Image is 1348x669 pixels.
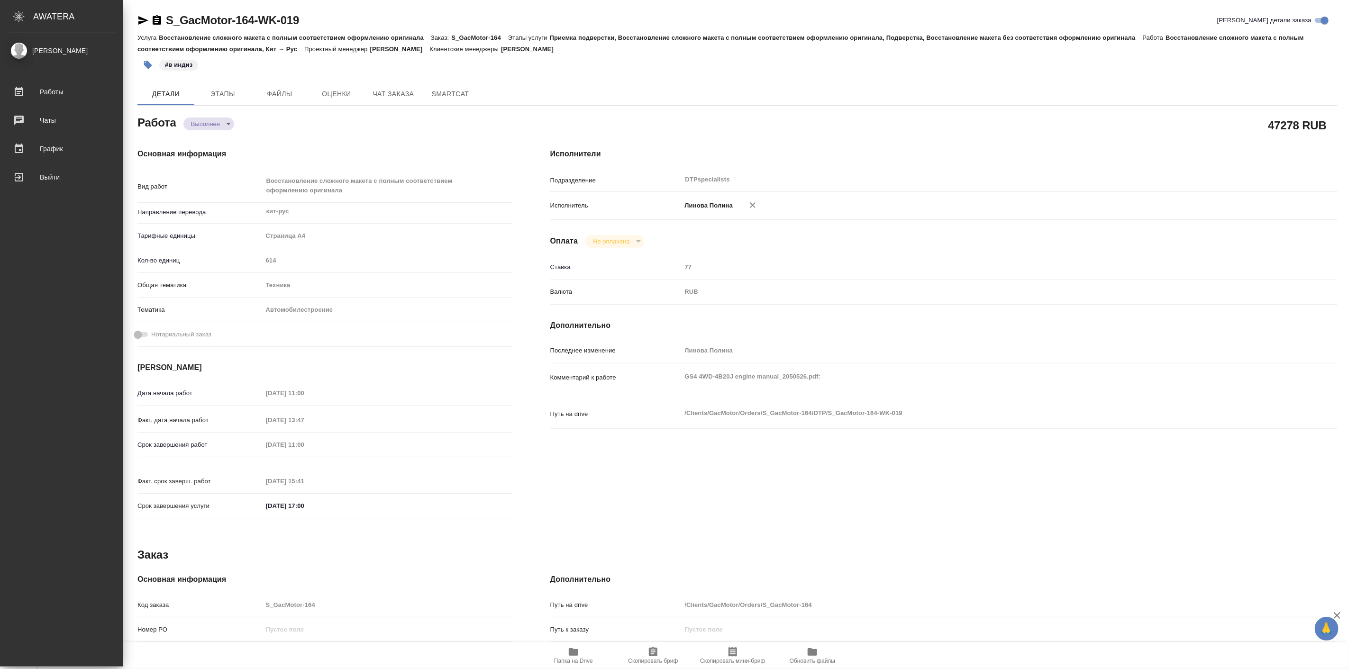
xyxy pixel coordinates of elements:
h4: [PERSON_NAME] [137,362,512,373]
p: Комментарий к работе [550,373,682,382]
input: Пустое поле [263,253,512,267]
input: Пустое поле [263,413,346,427]
button: Обновить файлы [773,642,852,669]
a: S_GacMotor-164-WK-019 [166,14,299,27]
h2: Заказ [137,547,168,562]
p: Срок завершения работ [137,440,263,450]
p: Факт. дата начала работ [137,416,263,425]
h4: Исполнители [550,148,1338,160]
p: Номер РО [137,625,263,634]
div: Выполнен [183,118,234,130]
p: #в индиз [165,60,192,70]
p: Тарифные единицы [137,231,263,241]
span: Скопировать мини-бриф [700,658,765,664]
p: Код заказа [137,600,263,610]
h2: Работа [137,113,176,130]
button: Скопировать бриф [613,642,693,669]
input: Пустое поле [682,260,1272,274]
span: Скопировать бриф [628,658,678,664]
p: S_GacMotor-164 [451,34,508,41]
p: Общая тематика [137,280,263,290]
p: Этапы услуги [508,34,550,41]
p: Направление перевода [137,208,263,217]
p: Вид работ [137,182,263,191]
p: Проектный менеджер [304,45,370,53]
div: AWATERA [33,7,123,26]
input: Пустое поле [682,344,1272,357]
h2: 47278 RUB [1268,117,1327,133]
span: Файлы [257,88,302,100]
button: Скопировать ссылку [151,15,163,26]
button: Не оплачена [590,237,632,245]
p: Путь к заказу [550,625,682,634]
p: Заказ: [431,34,451,41]
button: 🙏 [1315,617,1339,641]
span: [PERSON_NAME] детали заказа [1217,16,1312,25]
p: Кол-во единиц [137,256,263,265]
p: Факт. срок заверш. работ [137,477,263,486]
p: Восстановление сложного макета с полным соответствием оформлению оригинала [159,34,431,41]
p: Работа [1143,34,1166,41]
div: Техника [263,277,512,293]
p: [PERSON_NAME] [501,45,561,53]
input: Пустое поле [263,598,512,612]
button: Скопировать ссылку для ЯМессенджера [137,15,149,26]
h4: Дополнительно [550,320,1338,331]
p: Услуга [137,34,159,41]
span: 🙏 [1319,619,1335,639]
button: Добавить тэг [137,54,158,75]
span: Нотариальный заказ [151,330,211,339]
p: Приемка подверстки, Восстановление сложного макета с полным соответствием оформлению оригинала, П... [550,34,1143,41]
a: График [2,137,121,161]
input: Пустое поле [263,474,346,488]
input: Пустое поле [682,623,1272,636]
h4: Основная информация [137,148,512,160]
span: Детали [143,88,189,100]
span: Папка на Drive [554,658,593,664]
div: График [7,142,116,156]
input: Пустое поле [263,623,512,636]
p: Дата начала работ [137,389,263,398]
button: Удалить исполнителя [742,195,763,216]
p: Путь на drive [550,600,682,610]
a: Выйти [2,165,121,189]
p: Ставка [550,262,682,272]
span: в индиз [158,60,199,68]
p: Последнее изменение [550,346,682,355]
input: ✎ Введи что-нибудь [263,499,346,513]
div: [PERSON_NAME] [7,45,116,56]
textarea: /Clients/GacMotor/Orders/S_GacMotor-164/DTP/S_GacMotor-164-WK-019 [682,405,1272,421]
span: Оценки [314,88,359,100]
div: RUB [682,284,1272,300]
input: Пустое поле [263,438,346,452]
div: Выполнен [585,235,644,248]
h4: Дополнительно [550,574,1338,585]
h4: Основная информация [137,574,512,585]
span: Чат заказа [371,88,416,100]
h4: Оплата [550,235,578,247]
div: Чаты [7,113,116,127]
p: Клиентские менеджеры [429,45,501,53]
p: Подразделение [550,176,682,185]
p: Линова Полина [682,201,733,210]
p: Тематика [137,305,263,315]
p: Исполнитель [550,201,682,210]
a: Работы [2,80,121,104]
button: Скопировать мини-бриф [693,642,773,669]
span: Этапы [200,88,246,100]
p: Путь на drive [550,409,682,419]
p: Срок завершения услуги [137,501,263,511]
div: Выйти [7,170,116,184]
div: Страница А4 [263,228,512,244]
div: Работы [7,85,116,99]
div: Автомобилестроение [263,302,512,318]
textarea: GS4 4WD-4B20J engine manual_2050526.pdf: [682,369,1272,385]
a: Чаты [2,108,121,132]
button: Папка на Drive [534,642,613,669]
span: Обновить файлы [790,658,836,664]
input: Пустое поле [263,386,346,400]
button: Выполнен [188,120,223,128]
p: [PERSON_NAME] [370,45,430,53]
span: SmartCat [428,88,473,100]
p: Валюта [550,287,682,297]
